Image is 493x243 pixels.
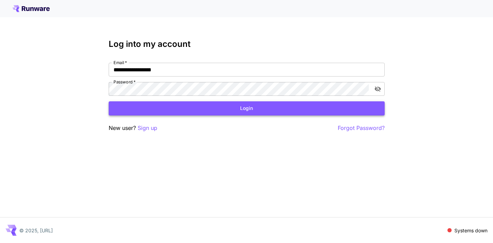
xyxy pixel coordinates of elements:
[454,227,487,234] p: Systems down
[109,101,385,115] button: Login
[109,124,157,132] p: New user?
[109,39,385,49] h3: Log into my account
[338,124,385,132] button: Forgot Password?
[138,124,157,132] button: Sign up
[114,60,127,65] label: Email
[19,227,53,234] p: © 2025, [URL]
[114,79,136,85] label: Password
[372,83,384,95] button: toggle password visibility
